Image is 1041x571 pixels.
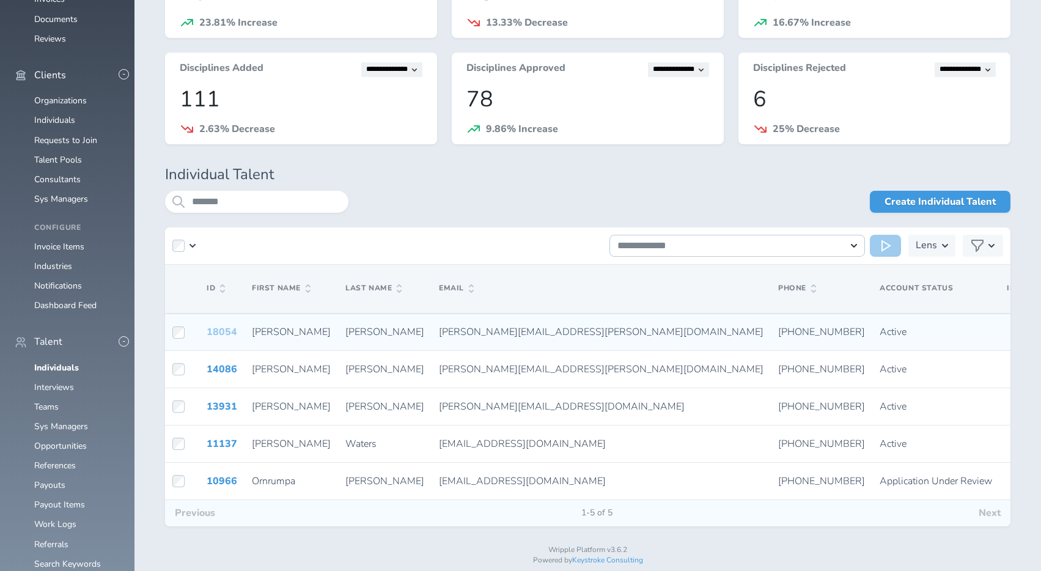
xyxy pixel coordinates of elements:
span: [PERSON_NAME] [345,325,424,339]
span: [PERSON_NAME] [252,363,331,376]
span: [PHONE_NUMBER] [778,325,865,339]
span: [PHONE_NUMBER] [778,474,865,488]
a: 13931 [207,400,237,413]
a: Talent Pools [34,154,82,166]
span: [PERSON_NAME] [345,400,424,413]
a: Referrals [34,539,68,550]
h1: Individual Talent [165,166,1010,183]
span: Active [880,325,907,339]
a: 14086 [207,363,237,376]
span: Waters [345,437,377,451]
a: Work Logs [34,518,76,530]
a: Consultants [34,174,81,185]
a: Organizations [34,95,87,106]
span: Active [880,363,907,376]
a: Reviews [34,33,66,45]
a: Payouts [34,479,65,491]
a: Individuals [34,362,79,374]
a: References [34,460,76,471]
span: 25% Decrease [773,122,840,136]
span: [PHONE_NUMBER] [778,437,865,451]
span: [PERSON_NAME][EMAIL_ADDRESS][PERSON_NAME][DOMAIN_NAME] [439,363,763,376]
a: Sys Managers [34,193,88,205]
span: 23.81% Increase [199,16,278,29]
h3: Disciplines Added [180,62,263,77]
span: [PERSON_NAME][EMAIL_ADDRESS][PERSON_NAME][DOMAIN_NAME] [439,325,763,339]
p: Wripple Platform v3.6.2 [165,546,1010,554]
a: 18054 [207,325,237,339]
a: Keystroke Consulting [572,555,643,565]
a: Industries [34,260,72,272]
a: Opportunities [34,440,87,452]
span: 1-5 of 5 [572,508,622,518]
span: 16.67% Increase [773,16,851,29]
span: [EMAIL_ADDRESS][DOMAIN_NAME] [439,437,606,451]
span: [PERSON_NAME] [345,474,424,488]
a: Dashboard Feed [34,300,97,311]
span: First Name [252,284,311,293]
span: [PERSON_NAME] [252,400,331,413]
a: Search Keywords [34,558,101,570]
a: Notifications [34,280,82,292]
span: [PHONE_NUMBER] [778,400,865,413]
a: Payout Items [34,499,85,510]
a: Documents [34,13,78,25]
span: [PERSON_NAME][EMAIL_ADDRESS][DOMAIN_NAME] [439,400,685,413]
a: Invoice Items [34,241,84,252]
a: Create Individual Talent [870,191,1010,213]
span: Last Name [345,284,402,293]
p: 78 [466,87,709,112]
a: Interviews [34,381,74,393]
span: [EMAIL_ADDRESS][DOMAIN_NAME] [439,474,606,488]
span: Application Under Review [880,474,992,488]
span: Active [880,400,907,413]
button: Lens [908,235,955,257]
p: 6 [753,87,996,112]
p: Powered by [165,556,1010,565]
span: Clients [34,70,66,81]
button: Next [969,500,1010,526]
span: [PERSON_NAME] [252,437,331,451]
a: 11137 [207,437,237,451]
h3: Lens [916,235,937,257]
p: 111 [180,87,422,112]
button: Previous [165,500,225,526]
a: Sys Managers [34,421,88,432]
span: 9.86% Increase [486,122,558,136]
a: Requests to Join [34,134,97,146]
span: Phone [778,284,816,293]
a: Teams [34,401,59,413]
span: Email [439,284,474,293]
span: Ornrumpa [252,474,295,488]
h3: Disciplines Approved [466,62,565,77]
span: [PERSON_NAME] [345,363,424,376]
span: Account Status [880,283,953,293]
span: ID [207,284,225,293]
button: - [119,69,129,79]
h3: Disciplines Rejected [753,62,846,77]
h4: Configure [34,224,120,232]
button: Run Action [870,235,901,257]
a: Individuals [34,114,75,126]
span: Talent [34,336,62,347]
span: [PHONE_NUMBER] [778,363,865,376]
button: - [119,336,129,347]
span: 13.33% Decrease [486,16,568,29]
span: Active [880,437,907,451]
a: 10966 [207,474,237,488]
span: 2.63% Decrease [199,122,275,136]
span: [PERSON_NAME] [252,325,331,339]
